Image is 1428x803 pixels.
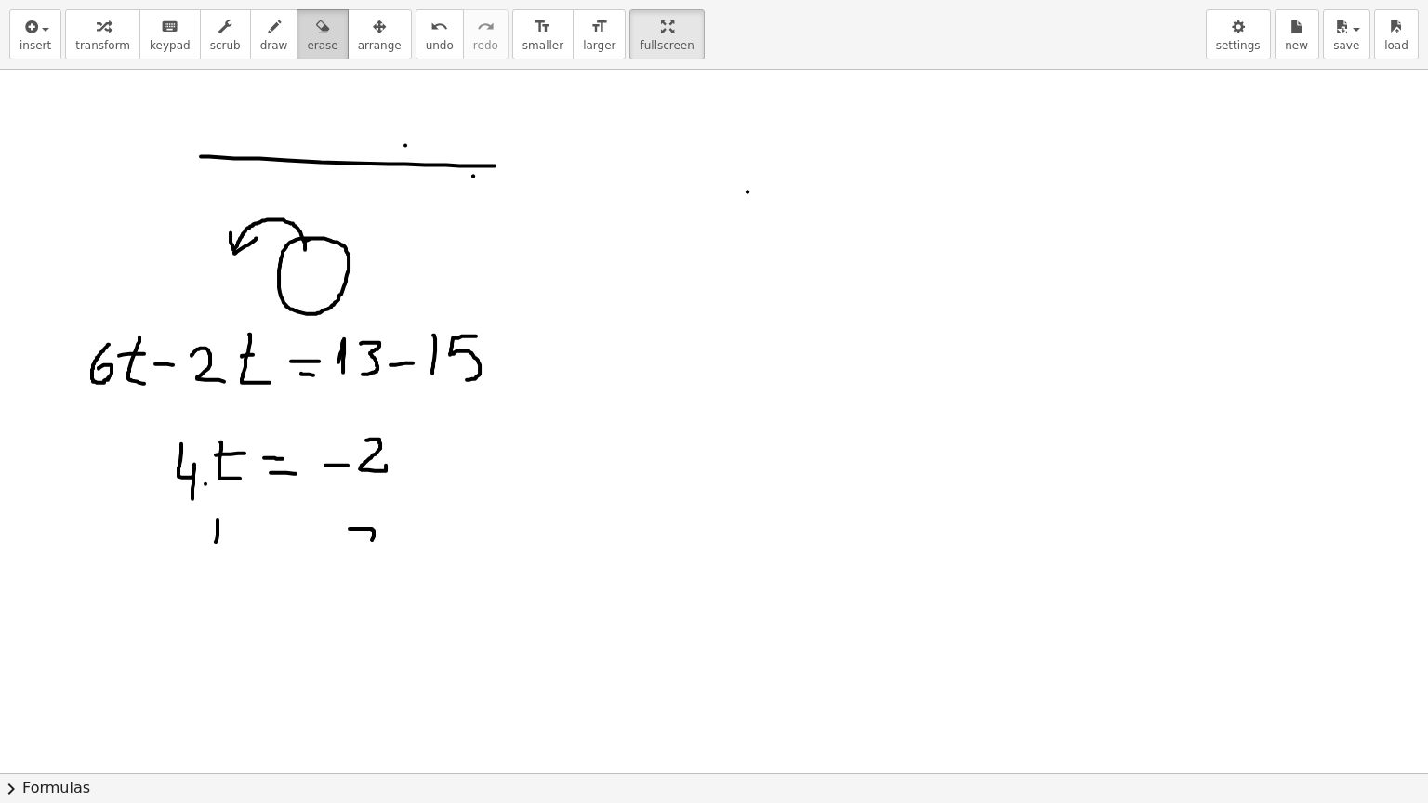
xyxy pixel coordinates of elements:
[590,16,608,38] i: format_size
[250,9,298,59] button: draw
[1275,9,1319,59] button: new
[473,39,498,52] span: redo
[75,39,130,52] span: transform
[307,39,337,52] span: erase
[512,9,574,59] button: format_sizesmaller
[583,39,615,52] span: larger
[200,9,251,59] button: scrub
[1374,9,1419,59] button: load
[463,9,509,59] button: redoredo
[426,39,454,52] span: undo
[20,39,51,52] span: insert
[1384,39,1408,52] span: load
[297,9,348,59] button: erase
[358,39,402,52] span: arrange
[1323,9,1370,59] button: save
[640,39,694,52] span: fullscreen
[534,16,551,38] i: format_size
[1216,39,1261,52] span: settings
[9,9,61,59] button: insert
[522,39,563,52] span: smaller
[260,39,288,52] span: draw
[348,9,412,59] button: arrange
[1333,39,1359,52] span: save
[150,39,191,52] span: keypad
[1206,9,1271,59] button: settings
[65,9,140,59] button: transform
[210,39,241,52] span: scrub
[477,16,495,38] i: redo
[430,16,448,38] i: undo
[573,9,626,59] button: format_sizelarger
[629,9,704,59] button: fullscreen
[161,16,178,38] i: keyboard
[416,9,464,59] button: undoundo
[139,9,201,59] button: keyboardkeypad
[1285,39,1308,52] span: new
